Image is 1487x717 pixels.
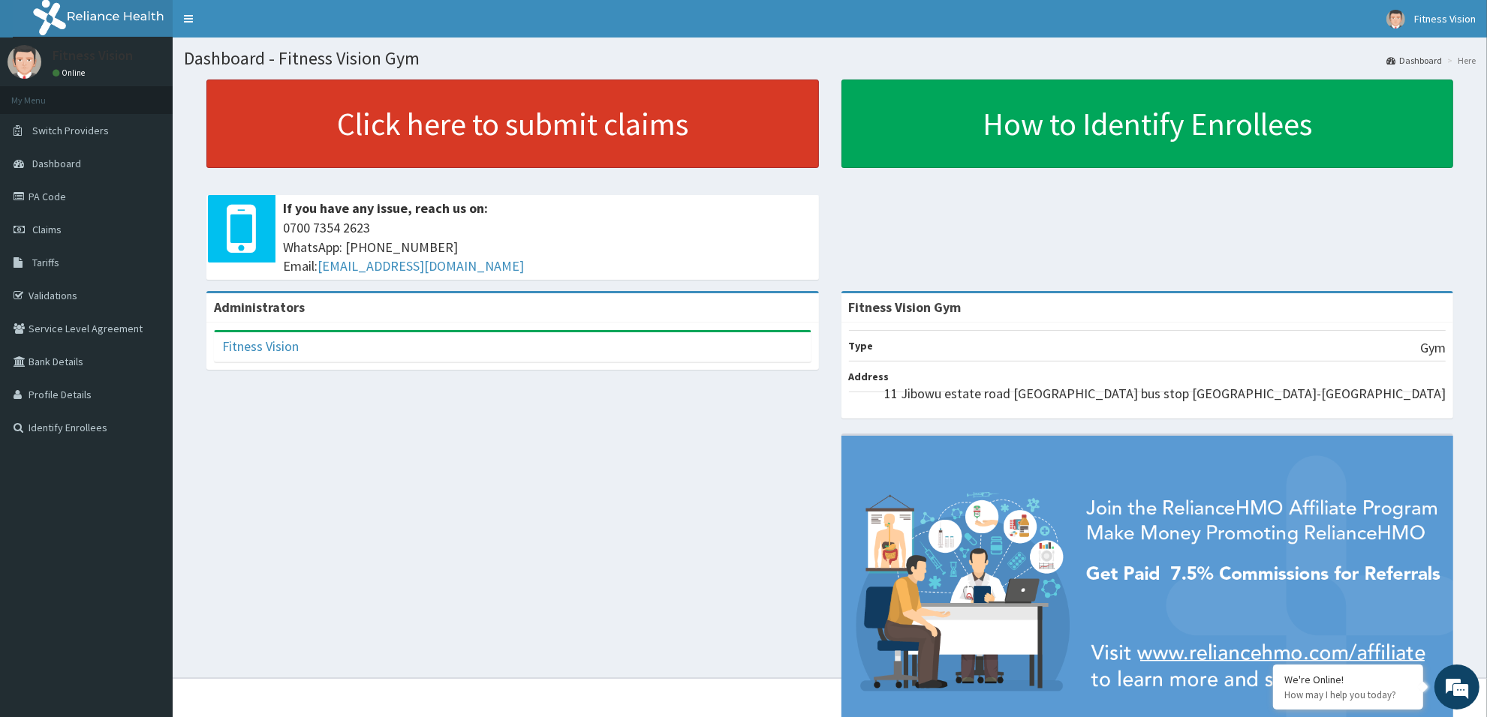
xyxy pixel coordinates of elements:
span: Claims [32,223,62,236]
li: Here [1443,54,1476,67]
div: We're Online! [1284,673,1412,686]
a: [EMAIL_ADDRESS][DOMAIN_NAME] [318,257,524,274]
p: Gym [1420,338,1446,358]
a: Online [53,67,89,78]
a: Fitness Vision [222,337,299,355]
p: Fitness Vision [53,49,133,62]
b: Administrators [214,298,305,316]
img: User Image [8,45,41,79]
h1: Dashboard - Fitness Vision Gym [184,49,1476,68]
b: Type [849,339,874,352]
span: Switch Providers [32,124,109,137]
a: Dashboard [1386,54,1442,67]
span: Fitness Vision [1414,12,1476,25]
b: Address [849,370,889,383]
p: 11 Jibowu estate road [GEOGRAPHIC_DATA] bus stop [GEOGRAPHIC_DATA]-[GEOGRAPHIC_DATA] [884,384,1446,403]
p: How may I help you today? [1284,688,1412,701]
strong: Fitness Vision Gym [849,298,962,316]
span: Dashboard [32,157,81,170]
a: How to Identify Enrollees [841,79,1454,168]
img: User Image [1386,10,1405,28]
a: Click here to submit claims [206,79,819,168]
b: If you have any issue, reach us on: [283,199,488,217]
span: 0700 7354 2623 WhatsApp: [PHONE_NUMBER] Email: [283,218,811,276]
span: Tariffs [32,256,59,269]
